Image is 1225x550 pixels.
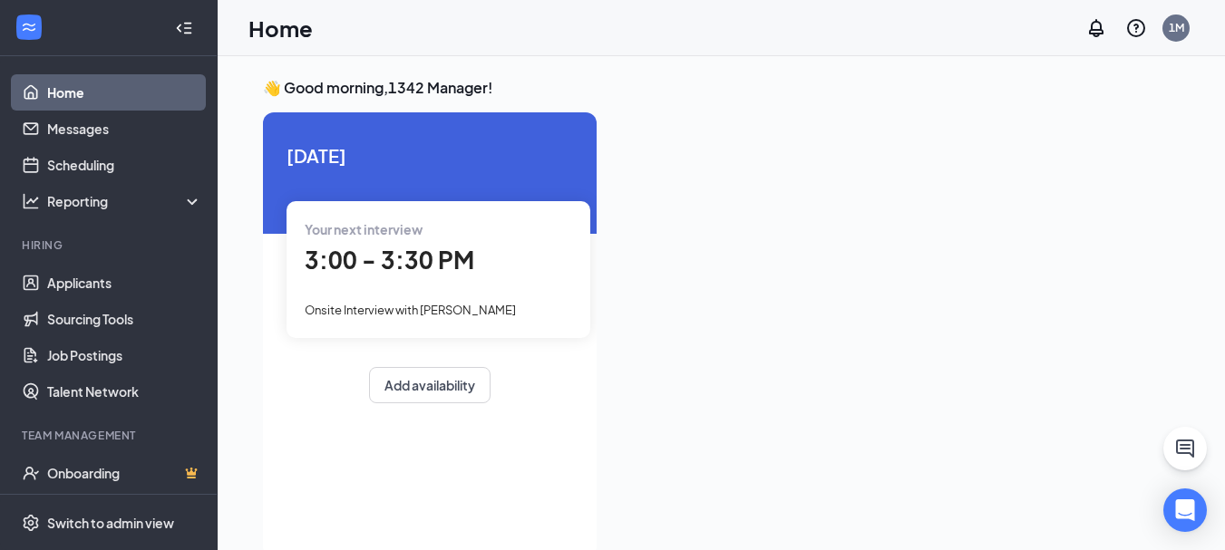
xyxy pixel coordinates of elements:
span: Onsite Interview with [PERSON_NAME] [305,303,516,317]
a: TeamCrown [47,491,202,527]
button: Add availability [369,367,491,403]
svg: Analysis [22,192,40,210]
span: [DATE] [287,141,573,169]
a: Sourcing Tools [47,301,202,337]
svg: Settings [22,514,40,532]
h1: Home [248,13,313,43]
svg: Collapse [175,19,193,37]
div: Open Intercom Messenger [1163,488,1207,532]
button: ChatActive [1163,427,1207,470]
a: Home [47,74,202,111]
span: Your next interview [305,221,423,237]
h3: 👋 Good morning, 1342 Manager ! [263,78,1180,98]
a: Messages [47,111,202,147]
a: Applicants [47,265,202,301]
div: Team Management [22,428,199,443]
div: Hiring [22,237,199,253]
div: 1M [1169,20,1184,35]
a: Job Postings [47,337,202,373]
svg: QuestionInfo [1125,17,1147,39]
span: 3:00 - 3:30 PM [305,245,474,275]
a: Scheduling [47,147,202,183]
div: Switch to admin view [47,514,174,532]
a: OnboardingCrown [47,455,202,491]
svg: ChatActive [1174,438,1196,459]
svg: Notifications [1085,17,1107,39]
div: Reporting [47,192,203,210]
a: Talent Network [47,373,202,410]
svg: WorkstreamLogo [20,18,38,36]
